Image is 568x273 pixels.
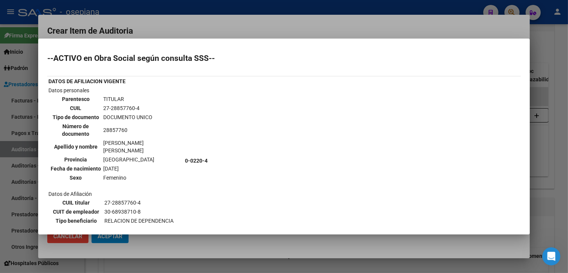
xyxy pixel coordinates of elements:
[49,139,102,155] th: Apellido y nombre
[49,164,102,173] th: Fecha de nacimiento
[185,158,208,164] b: 0-0220-4
[104,199,174,207] td: 27-28857760-4
[49,104,102,112] th: CUIL
[103,164,183,173] td: [DATE]
[49,95,102,103] th: Parentesco
[48,86,184,235] td: Datos personales Datos de Afiliación
[49,199,103,207] th: CUIL titular
[49,174,102,182] th: Sexo
[103,113,183,121] td: DOCUMENTO UNICO
[104,217,174,225] td: RELACION DE DEPENDENCIA
[49,217,103,225] th: Tipo beneficiario
[104,208,174,216] td: 30-68938710-8
[49,122,102,138] th: Número de documento
[103,139,183,155] td: [PERSON_NAME] [PERSON_NAME]
[103,174,183,182] td: Femenino
[103,155,183,164] td: [GEOGRAPHIC_DATA]
[103,104,183,112] td: 27-28857760-4
[103,95,183,103] td: TITULAR
[48,78,126,84] b: DATOS DE AFILIACION VIGENTE
[49,208,103,216] th: CUIT de empleador
[542,247,560,265] iframe: Intercom live chat
[47,54,521,62] h2: --ACTIVO en Obra Social según consulta SSS--
[49,113,102,121] th: Tipo de documento
[49,155,102,164] th: Provincia
[103,122,183,138] td: 28857760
